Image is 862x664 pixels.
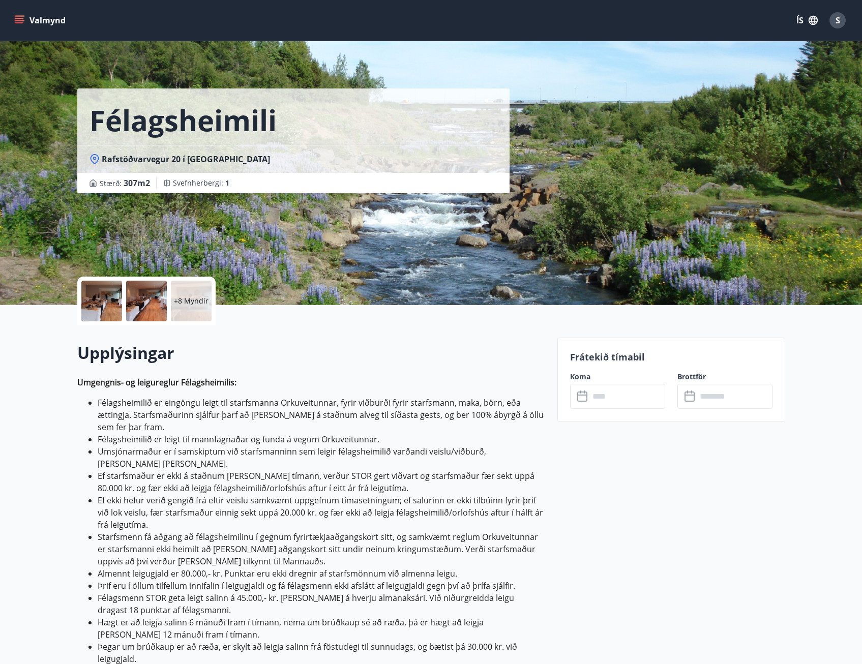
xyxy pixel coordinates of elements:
p: Frátekið tímabil [570,350,772,364]
span: Svefnherbergi : [173,178,229,188]
span: 1 [225,178,229,188]
span: Rafstöðvarvegur 20 í [GEOGRAPHIC_DATA] [102,154,270,165]
li: Hægt er að leigja salinn 6 mánuði fram í tímann, nema um brúðkaup sé að ræða, þá er hægt að leigj... [98,616,545,641]
li: Þrif eru í öllum tilfellum innifalin í leigugjaldi og fá félagsmenn ekki afslátt af leigugjaldi g... [98,580,545,592]
span: S [836,15,840,26]
label: Brottför [677,372,772,382]
li: Starfsmenn fá aðgang að félagsheimilinu í gegnum fyrirtækjaaðgangskort sitt, og samkvæmt reglum O... [98,531,545,567]
button: S [825,8,850,33]
label: Koma [570,372,665,382]
h2: Upplýsingar [77,342,545,364]
span: Stærð : [100,177,150,189]
h1: Félagsheimili [90,101,277,139]
li: Félagsheimilið er leigt til mannfagnaðar og funda á vegum Orkuveitunnar. [98,433,545,445]
li: Félagsheimilið er eingöngu leigt til starfsmanna Orkuveitunnar, fyrir viðburði fyrir starfsmann, ... [98,397,545,433]
li: Ef ekki hefur verið gengið frá eftir veislu samkvæmt uppgefnum tímasetningum; ef salurinn er ekki... [98,494,545,531]
strong: Umgengnis- og leigureglur Félagsheimilis: [77,377,236,388]
span: 307 m2 [124,177,150,189]
li: Almennt leigugjald er 80.000,- kr. Punktar eru ekki dregnir af starfsmönnum við almenna leigu. [98,567,545,580]
button: ÍS [791,11,823,29]
li: Umsjónarmaður er í samskiptum við starfsmanninn sem leigir félagsheimilið varðandi veislu/viðburð... [98,445,545,470]
p: +8 Myndir [174,296,209,306]
li: Félagsmenn STOR geta leigt salinn á 45.000,- kr. [PERSON_NAME] á hverju almanaksári. Við niðurgre... [98,592,545,616]
button: menu [12,11,70,29]
li: Ef starfsmaður er ekki á staðnum [PERSON_NAME] tímann, verður STOR gert viðvart og starfsmaður fæ... [98,470,545,494]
